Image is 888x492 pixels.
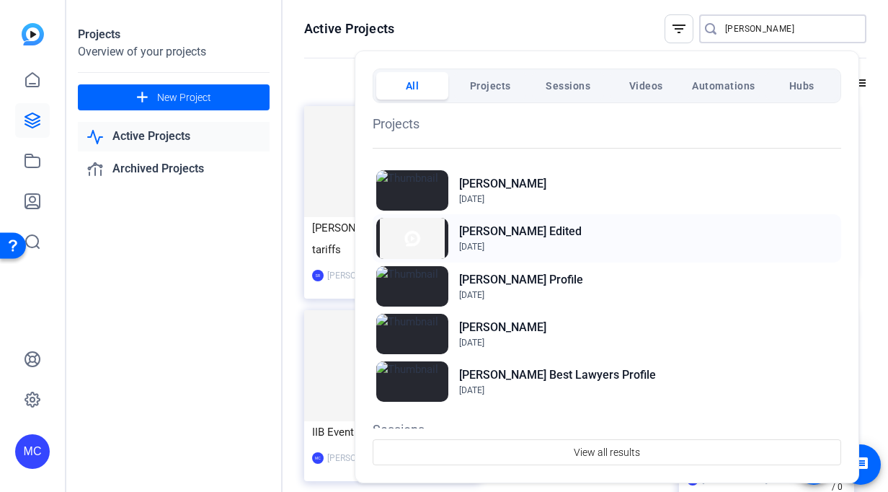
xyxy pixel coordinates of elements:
h2: [PERSON_NAME] Profile [459,271,583,289]
h1: Sessions [373,420,841,439]
span: Projects [470,73,511,99]
span: [DATE] [459,194,484,204]
img: Thumbnail [376,314,448,354]
span: All [406,73,419,99]
h2: [PERSON_NAME] [459,175,546,193]
h2: [PERSON_NAME] Edited [459,223,582,240]
span: [DATE] [459,338,484,348]
span: Hubs [789,73,814,99]
h1: Projects [373,114,841,133]
img: Thumbnail [376,218,448,258]
img: Thumbnail [376,170,448,211]
span: Automations [692,73,755,99]
button: View all results [373,439,841,465]
h2: [PERSON_NAME] Best Lawyers Profile [459,366,656,384]
span: Sessions [546,73,590,99]
img: Thumbnail [376,361,448,402]
span: View all results [574,439,640,466]
span: [DATE] [459,385,484,395]
span: Videos [629,73,663,99]
img: Thumbnail [376,266,448,307]
span: [DATE] [459,242,484,252]
span: [DATE] [459,290,484,300]
h2: [PERSON_NAME] [459,319,546,336]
